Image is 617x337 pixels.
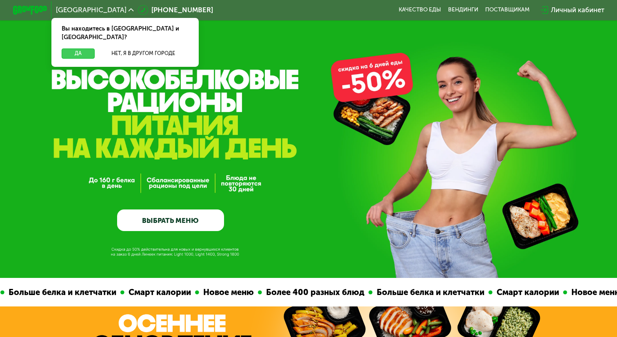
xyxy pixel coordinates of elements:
a: [PHONE_NUMBER] [138,5,213,15]
button: Да [62,48,95,59]
a: ВЫБРАТЬ МЕНЮ [117,209,224,231]
a: Качество еды [399,7,441,13]
div: Личный кабинет [551,5,604,15]
div: Больше белка и клетчатки [4,286,120,299]
button: Нет, я в другом городе [98,48,189,59]
div: поставщикам [485,7,530,13]
span: [GEOGRAPHIC_DATA] [56,7,127,13]
div: Более 400 разных блюд [261,286,368,299]
div: Новое меню [198,286,257,299]
a: Вендинги [448,7,478,13]
div: Вы находитесь в [GEOGRAPHIC_DATA] и [GEOGRAPHIC_DATA]? [51,18,199,49]
div: Больше белка и клетчатки [372,286,488,299]
div: Смарт калории [492,286,562,299]
div: Смарт калории [124,286,194,299]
